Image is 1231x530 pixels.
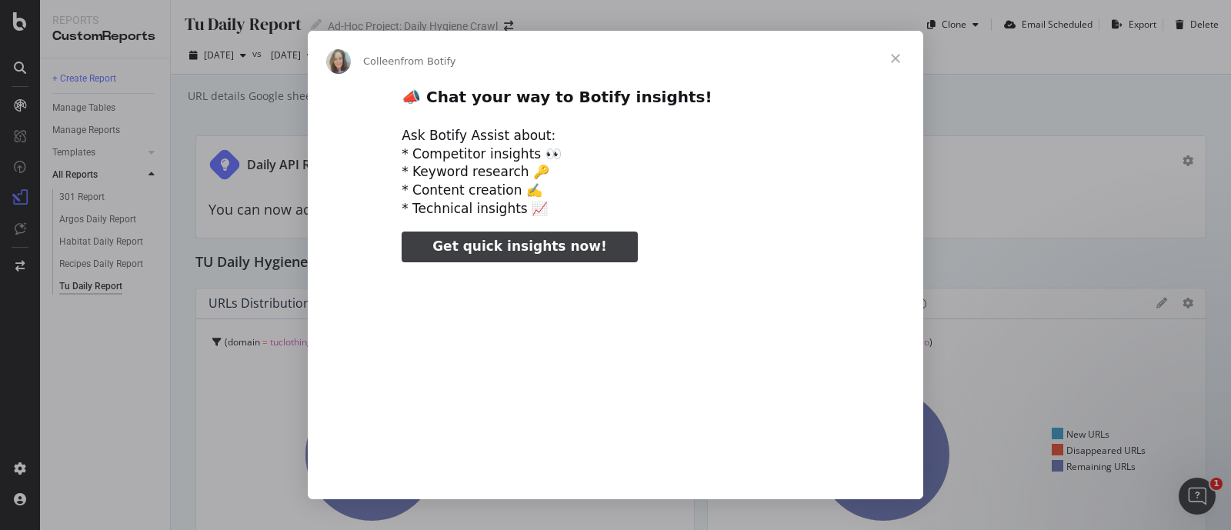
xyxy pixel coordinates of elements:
[868,31,923,86] span: Close
[401,55,456,67] span: from Botify
[326,49,351,74] img: Profile image for Colleen
[402,87,829,115] h2: 📣 Chat your way to Botify insights!
[432,238,606,254] span: Get quick insights now!
[363,55,401,67] span: Colleen
[402,232,637,262] a: Get quick insights now!
[402,127,829,218] div: Ask Botify Assist about: * Competitor insights 👀 * Keyword research 🔑 * Content creation ✍️ * Tec...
